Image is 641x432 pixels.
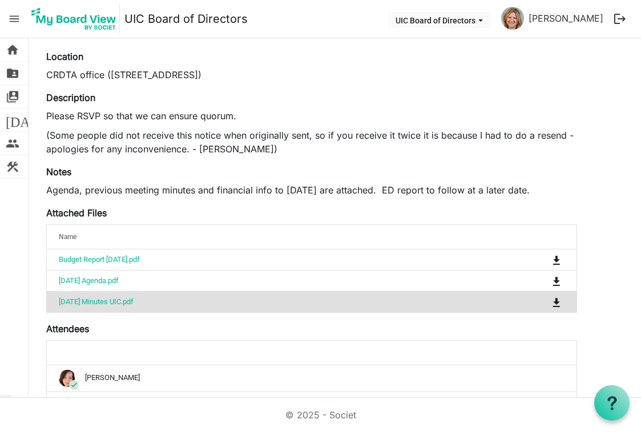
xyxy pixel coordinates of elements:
[46,50,83,63] label: Location
[59,297,134,306] a: [DATE] Minutes UIC.pdf
[608,7,632,31] button: logout
[6,38,19,61] span: home
[549,252,565,268] button: Download
[388,12,490,28] button: UIC Board of Directors dropdownbutton
[524,7,608,30] a: [PERSON_NAME]
[6,62,19,84] span: folder_shared
[124,7,248,30] a: UIC Board of Directors
[28,5,124,33] a: My Board View Logo
[46,165,71,179] label: Notes
[46,183,577,197] p: Agenda, previous meeting minutes and financial info to [DATE] are attached. ED report to follow a...
[59,276,119,285] a: [DATE] Agenda.pdf
[285,409,356,421] a: © 2025 - Societ
[501,7,524,30] img: bJmOBY8GoEX95MHeVw17GT-jmXeTUajE5ZouoYGau21kZXvcDgcBywPjfa-JrfTPoozXjpE1ieOXQs1yrz7lWg_thumb.png
[46,68,577,82] div: CRDTA office ([STREET_ADDRESS])
[46,91,95,104] label: Description
[47,270,505,291] td: Sept 24 2025 Agenda.pdf is template cell column header Name
[47,391,577,418] td: closeAndrea Craddock is template cell column header
[59,370,565,387] div: [PERSON_NAME]
[6,132,19,155] span: people
[46,109,577,123] p: Please RSVP so that we can ensure quorum.
[505,270,577,291] td: is Command column column header
[47,291,505,312] td: June 18 2025 Minutes UIC.pdf is template cell column header Name
[46,206,107,220] label: Attached Files
[3,8,25,30] span: menu
[28,5,120,33] img: My Board View Logo
[47,365,577,391] td: checkAmy Wright is template cell column header
[59,370,76,387] img: aZda651_YrtB0d3iDw2VWU6hlcmlxgORkYhRWXcu6diS1fUuzblDemDitxXHgJcDUASUXKKMmrJj1lYLVKcG1g_thumb.png
[549,273,565,289] button: Download
[46,322,89,336] label: Attendees
[59,233,76,241] span: Name
[69,380,79,390] span: check
[6,85,19,108] span: switch_account
[46,128,577,156] p: (Some people did not receive this notice when originally sent, so if you receive it twice it is b...
[505,249,577,270] td: is Command column column header
[47,249,505,270] td: Budget Report August 2025.pdf is template cell column header Name
[505,291,577,312] td: is Command column column header
[6,155,19,178] span: construction
[6,108,50,131] span: [DATE]
[59,255,140,264] a: Budget Report [DATE].pdf
[549,294,565,310] button: Download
